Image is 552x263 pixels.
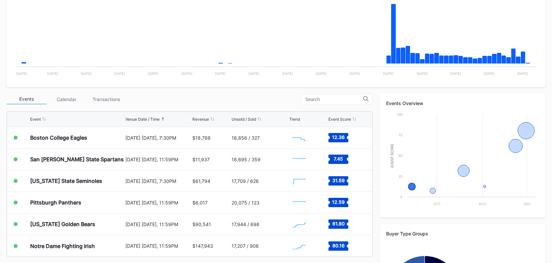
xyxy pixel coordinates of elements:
[148,71,159,75] text: [DATE]
[386,100,539,106] div: Events Overview
[215,71,226,75] text: [DATE]
[289,194,309,211] svg: Chart title
[434,202,441,206] text: Oct
[400,195,402,199] text: 0
[232,200,259,205] div: 20,075 / 123
[125,243,191,249] div: [DATE] [DATE], 11:59PM
[232,117,256,122] div: Unsold / Sold
[289,216,309,232] svg: Chart title
[192,200,208,205] div: $6,017
[192,117,209,122] div: Revenue
[248,71,259,75] text: [DATE]
[181,71,192,75] text: [DATE]
[46,94,86,104] div: Calendar
[114,71,125,75] text: [DATE]
[484,71,495,75] text: [DATE]
[81,71,92,75] text: [DATE]
[30,156,124,163] div: San [PERSON_NAME] State Spartans
[232,243,259,249] div: 17,207 / 906
[125,157,191,162] div: [DATE] [DATE], 11:59PM
[349,71,360,75] text: [DATE]
[192,221,211,227] div: $90,541
[125,178,191,184] div: [DATE] [DATE], 7:30PM
[192,178,210,184] div: $61,794
[30,134,87,141] div: Boston College Eagles
[332,178,345,183] text: 31.59
[125,221,191,227] div: [DATE] [DATE], 11:59PM
[232,157,260,162] div: 18,695 / 359
[289,151,309,168] svg: Chart title
[517,71,528,75] text: [DATE]
[192,243,213,249] div: $147,943
[232,135,260,141] div: 18,856 / 327
[30,117,41,122] div: Event
[390,144,394,168] text: Event Score
[86,94,126,104] div: Transactions
[450,71,461,75] text: [DATE]
[332,242,345,248] text: 80.16
[7,94,46,104] div: Events
[282,71,293,75] text: [DATE]
[192,135,211,141] div: $18,788
[316,71,327,75] text: [DATE]
[289,117,300,122] div: Trend
[125,200,191,205] div: [DATE] [DATE], 11:59PM
[398,133,402,137] text: 75
[397,112,402,116] text: 100
[289,173,309,189] svg: Chart title
[328,117,351,122] div: Event Score
[30,221,95,227] div: [US_STATE] Golden Bears
[479,202,487,206] text: Nov
[16,71,27,75] text: [DATE]
[289,238,309,254] svg: Chart title
[386,111,539,211] svg: Chart title
[524,202,530,206] text: Dec
[334,156,343,162] text: 7.45
[47,71,58,75] text: [DATE]
[232,178,259,184] div: 17,709 / 626
[30,178,102,184] div: [US_STATE] State Seminoles
[125,117,160,122] div: Venue Date / Time
[30,199,81,206] div: Pittsburgh Panthers
[386,231,539,236] div: Buyer Type Groups
[232,221,259,227] div: 17,944 / 698
[30,243,95,249] div: Notre Dame Fighting Irish
[332,199,345,205] text: 12.59
[332,221,345,226] text: 61.80
[192,157,210,162] div: $11,937
[332,134,345,140] text: 12.36
[417,71,428,75] text: [DATE]
[383,71,394,75] text: [DATE]
[305,97,363,102] input: Search
[398,174,402,178] text: 25
[125,135,191,141] div: [DATE] [DATE], 7:30PM
[398,154,402,158] text: 50
[289,129,309,146] svg: Chart title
